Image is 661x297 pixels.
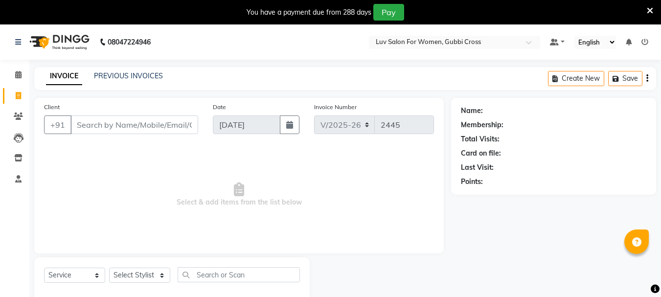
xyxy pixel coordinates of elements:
label: Client [44,103,60,112]
div: Points: [461,177,483,187]
label: Invoice Number [314,103,357,112]
div: Membership: [461,120,503,130]
div: You have a payment due from 288 days [247,7,371,18]
button: Create New [548,71,604,86]
input: Search or Scan [178,267,300,282]
span: Select & add items from the list below [44,146,434,244]
iframe: chat widget [620,258,651,287]
button: +91 [44,115,71,134]
div: Total Visits: [461,134,500,144]
img: logo [25,28,92,56]
div: Last Visit: [461,162,494,173]
div: Name: [461,106,483,116]
button: Save [608,71,642,86]
a: INVOICE [46,68,82,85]
a: PREVIOUS INVOICES [94,71,163,80]
div: Card on file: [461,148,501,159]
input: Search by Name/Mobile/Email/Code [70,115,198,134]
label: Date [213,103,226,112]
b: 08047224946 [108,28,151,56]
button: Pay [373,4,404,21]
